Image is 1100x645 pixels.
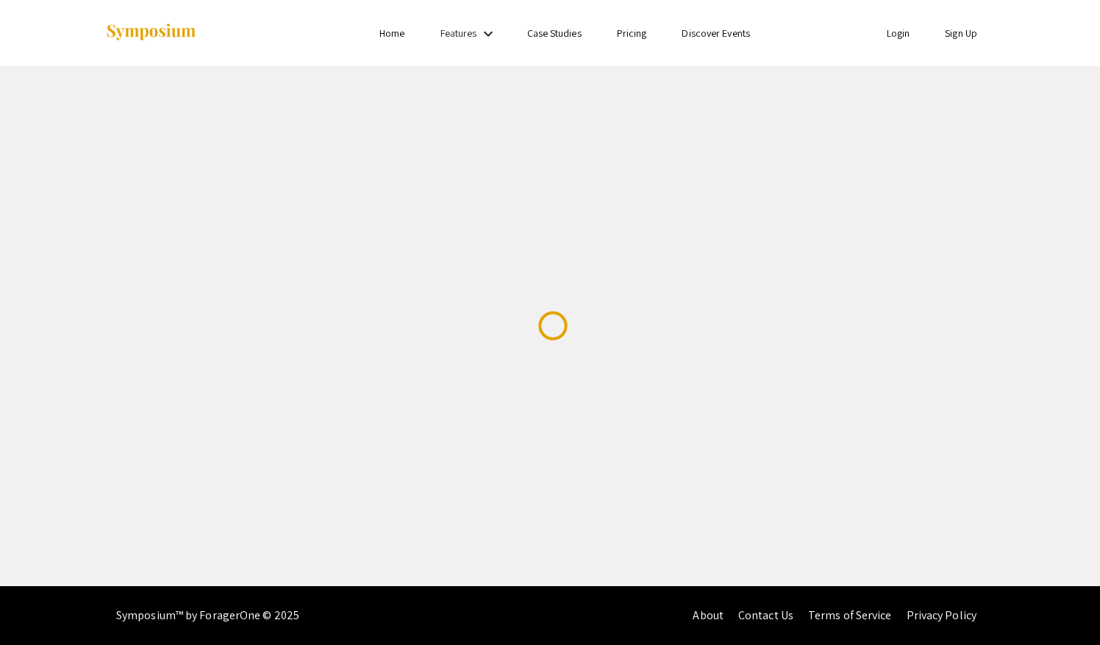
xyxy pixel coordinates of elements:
[379,26,404,40] a: Home
[440,26,477,40] a: Features
[479,25,497,43] mat-icon: Expand Features list
[738,607,793,623] a: Contact Us
[808,607,892,623] a: Terms of Service
[105,23,197,43] img: Symposium by ForagerOne
[887,26,910,40] a: Login
[945,26,977,40] a: Sign Up
[617,26,647,40] a: Pricing
[527,26,582,40] a: Case Studies
[693,607,724,623] a: About
[116,586,299,645] div: Symposium™ by ForagerOne © 2025
[907,607,976,623] a: Privacy Policy
[682,26,750,40] a: Discover Events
